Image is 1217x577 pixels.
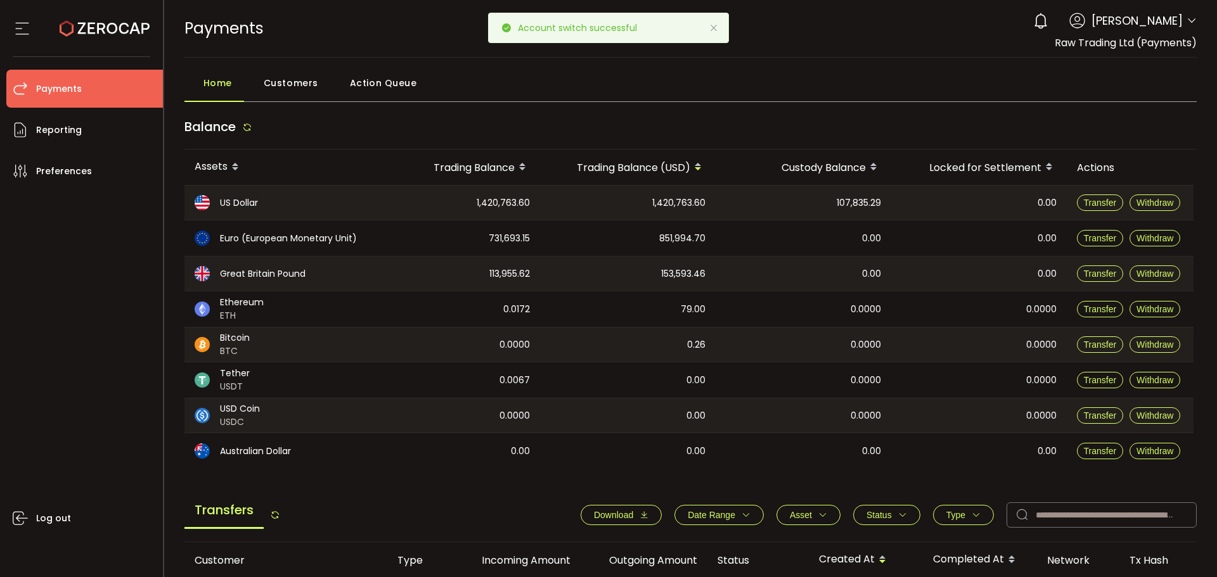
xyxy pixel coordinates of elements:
button: Withdraw [1130,265,1180,282]
div: Actions [1067,160,1194,175]
span: Withdraw [1137,233,1173,243]
span: 0.00 [1038,267,1057,281]
button: Withdraw [1130,230,1180,246]
span: 0.0067 [499,373,530,388]
span: Great Britain Pound [220,267,306,281]
span: Withdraw [1137,304,1173,314]
span: Ethereum [220,296,264,309]
button: Withdraw [1130,443,1180,459]
div: Custody Balance [716,156,891,178]
button: Transfer [1077,443,1124,459]
span: Payments [36,80,82,98]
div: Assets [184,156,381,178]
span: Transfer [1084,233,1117,243]
span: Status [866,510,892,520]
span: Withdraw [1137,446,1173,456]
span: Transfer [1084,269,1117,279]
div: Locked for Settlement [891,156,1067,178]
span: 0.0000 [1026,409,1057,423]
span: 731,693.15 [489,231,530,246]
span: 0.00 [862,444,881,459]
button: Transfer [1077,407,1124,424]
span: Withdraw [1137,375,1173,385]
span: 79.00 [681,302,705,317]
div: Network [1037,553,1119,567]
span: 0.00 [862,267,881,281]
span: 0.0000 [851,302,881,317]
span: 0.0000 [1026,338,1057,352]
button: Withdraw [1130,336,1180,353]
span: 0.00 [1038,444,1057,459]
span: 0.0000 [851,373,881,388]
div: Trading Balance [381,156,540,178]
span: USD Coin [220,402,260,415]
span: Withdraw [1137,339,1173,350]
button: Withdraw [1130,301,1180,317]
div: Completed At [923,549,1037,571]
span: Transfer [1084,410,1117,421]
button: Transfer [1077,336,1124,353]
span: 0.00 [1038,196,1057,210]
span: Balance [184,118,236,136]
span: Transfers [184,493,264,529]
span: Euro (European Monetary Unit) [220,232,357,245]
span: Home [203,70,232,96]
span: 0.00 [686,409,705,423]
span: 0.00 [511,444,530,459]
button: Transfer [1077,265,1124,282]
span: Withdraw [1137,410,1173,421]
button: Withdraw [1130,407,1180,424]
button: Download [581,505,662,525]
span: 0.0000 [851,338,881,352]
span: Australian Dollar [220,445,291,458]
span: Raw Trading Ltd (Payments) [1055,35,1197,50]
span: Customers [264,70,318,96]
img: aud_portfolio.svg [195,443,210,459]
span: 0.00 [862,231,881,246]
img: eur_portfolio.svg [195,231,210,246]
span: 0.0000 [499,338,530,352]
button: Status [853,505,920,525]
span: 153,593.46 [661,267,705,281]
div: Trading Balance (USD) [540,156,716,178]
img: usd_portfolio.svg [195,195,210,210]
img: usdt_portfolio.svg [195,372,210,388]
span: USDT [220,380,250,393]
button: Withdraw [1130,372,1180,388]
span: Transfer [1084,198,1117,208]
span: 0.0000 [499,409,530,423]
span: Transfer [1084,339,1117,350]
span: Transfer [1084,304,1117,314]
div: Created At [809,549,923,571]
span: Type [946,510,965,520]
span: 0.0000 [1026,373,1057,388]
span: 113,955.62 [489,267,530,281]
div: Status [707,553,809,567]
div: Type [387,553,454,567]
span: Date Range [688,510,735,520]
span: 0.0000 [851,409,881,423]
span: Action Queue [350,70,417,96]
span: Withdraw [1137,269,1173,279]
span: USDC [220,415,260,429]
span: 1,420,763.60 [477,196,530,210]
span: 1,420,763.60 [652,196,705,210]
span: 0.0000 [1026,302,1057,317]
span: Tether [220,367,250,380]
span: 851,994.70 [659,231,705,246]
button: Date Range [674,505,764,525]
span: Transfer [1084,375,1117,385]
button: Type [933,505,994,525]
img: btc_portfolio.svg [195,337,210,352]
span: 0.00 [686,373,705,388]
span: 0.00 [686,444,705,459]
button: Transfer [1077,301,1124,317]
span: Transfer [1084,446,1117,456]
span: Reporting [36,121,82,139]
span: Preferences [36,162,92,181]
span: Asset [790,510,812,520]
span: Payments [184,17,264,39]
span: 0.0172 [503,302,530,317]
div: Incoming Amount [454,553,581,567]
span: 107,835.29 [837,196,881,210]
